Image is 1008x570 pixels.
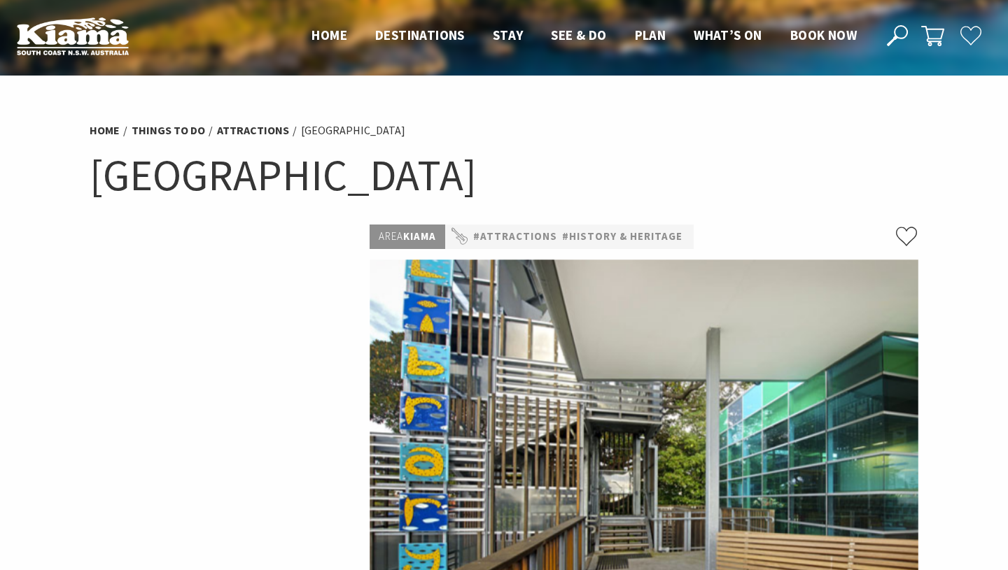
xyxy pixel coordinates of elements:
[297,24,871,48] nav: Main Menu
[493,27,524,43] span: Stay
[311,27,347,43] span: Home
[132,123,205,138] a: Things To Do
[473,228,557,245] a: #Attractions
[217,123,289,138] a: Attractions
[790,27,857,43] span: Book now
[301,122,405,140] li: [GEOGRAPHIC_DATA]
[551,27,606,43] span: See & Do
[90,123,120,138] a: Home
[694,27,762,43] span: What’s On
[635,27,666,43] span: Plan
[90,147,918,204] h1: [GEOGRAPHIC_DATA]
[370,225,445,249] p: Kiama
[562,228,682,245] a: #History & Heritage
[17,17,129,55] img: Kiama Logo
[379,229,403,243] span: Area
[375,27,465,43] span: Destinations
